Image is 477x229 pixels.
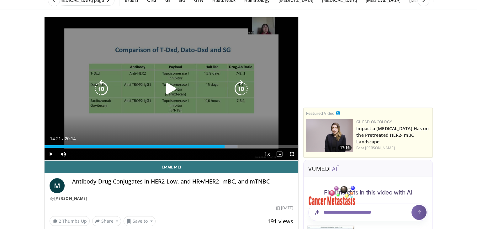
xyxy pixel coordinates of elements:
span: 191 views [268,217,293,225]
img: 6ff8bc22-9509-4454-a4f8-ac79dd3b8976.png.150x105_q85_autocrop_double_scale_upscale_version-0.2.png [309,185,356,205]
span: 17:16 [338,145,352,151]
h4: Find Insights in this video with AI [308,188,428,196]
button: Enable picture-in-picture mode [273,148,286,160]
a: 17:16 [306,119,353,152]
a: [PERSON_NAME] [365,145,395,151]
span: 20:14 [65,136,76,141]
button: Fullscreen [286,148,298,160]
button: Save to [124,216,156,226]
input: Question for AI [308,204,428,221]
a: Email Mei [45,161,299,173]
div: Feat. [356,145,430,151]
button: Play [45,148,57,160]
button: Share [92,216,121,226]
a: Impact a [MEDICAL_DATA] Has on the Pretreated HER2- mBC Landscape [356,125,429,145]
button: Playback Rate [261,148,273,160]
img: 37b1f331-dad8-42d1-a0d6-86d758bc13f3.png.150x105_q85_crop-smart_upscale.png [306,119,353,152]
div: [DATE] [276,205,293,211]
a: [PERSON_NAME] [54,196,87,201]
a: M [50,178,65,193]
a: Gilead Oncology [356,119,392,125]
div: Progress Bar [45,145,299,148]
small: Featured Video [306,110,335,116]
a: 2 Thumbs Up [50,216,90,226]
div: By [50,196,294,201]
span: 14:21 [50,136,61,141]
button: Mute [57,148,70,160]
h4: Antibody-Drug Conjugates in HER2-Low, and HR+/HER2- mBC, and mTNBC [72,178,294,185]
span: / [62,136,64,141]
img: vumedi-ai-logo.svg [308,165,339,171]
video-js: Video Player [45,17,299,161]
span: 2 [59,218,61,224]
